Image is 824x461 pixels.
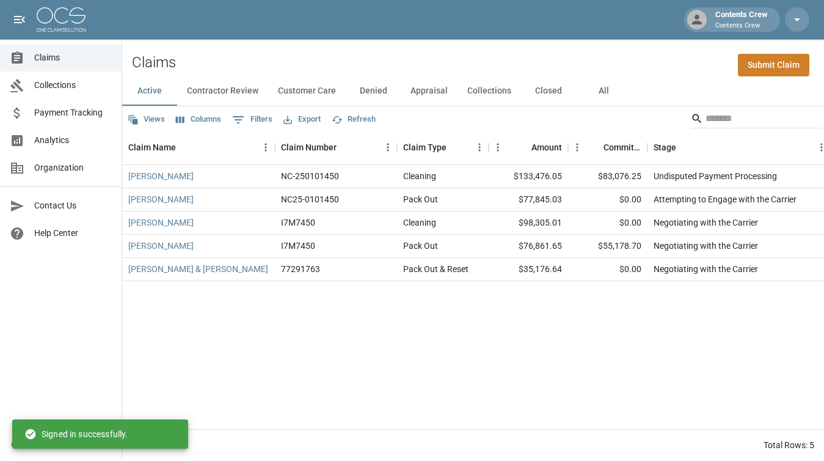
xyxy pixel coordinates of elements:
div: Amount [489,130,568,164]
button: Active [122,76,177,106]
button: Closed [521,76,576,106]
span: Analytics [34,134,112,147]
div: Pack Out & Reset [403,263,469,275]
button: Contractor Review [177,76,268,106]
div: $76,861.65 [489,235,568,258]
div: 77291763 [281,263,320,275]
div: I7M7450 [281,216,315,229]
div: Negotiating with the Carrier [654,240,758,252]
h2: Claims [132,54,176,72]
div: $133,476.05 [489,165,568,188]
button: Sort [586,139,603,156]
button: Menu [489,138,507,157]
div: Cleaning [403,170,436,182]
div: Stage [654,130,676,164]
span: Payment Tracking [34,106,112,119]
button: Sort [447,139,464,156]
div: $35,176.64 [489,258,568,281]
div: Contents Crew [710,9,773,31]
a: [PERSON_NAME] [128,170,194,182]
div: Claim Type [397,130,489,164]
span: Help Center [34,227,112,240]
div: $83,076.25 [568,165,647,188]
p: Contents Crew [715,21,768,31]
div: Undisputed Payment Processing [654,170,777,182]
a: [PERSON_NAME] [128,240,194,252]
button: Refresh [329,110,379,129]
button: Export [280,110,324,129]
div: NC-250101450 [281,170,339,182]
div: $0.00 [568,258,647,281]
button: Customer Care [268,76,346,106]
div: © 2025 One Claim Solution [11,438,111,451]
a: [PERSON_NAME] & [PERSON_NAME] [128,263,268,275]
button: Views [125,110,168,129]
button: Sort [337,139,354,156]
div: Pack Out [403,240,438,252]
span: Organization [34,161,112,174]
div: Claim Number [275,130,397,164]
button: open drawer [7,7,32,32]
div: Cleaning [403,216,436,229]
div: $55,178.70 [568,235,647,258]
div: Claim Name [128,130,176,164]
div: Committed Amount [603,130,641,164]
a: [PERSON_NAME] [128,216,194,229]
div: $0.00 [568,188,647,212]
button: All [576,76,631,106]
div: $77,845.03 [489,188,568,212]
a: [PERSON_NAME] [128,193,194,205]
button: Menu [568,138,586,157]
div: dynamic tabs [122,76,824,106]
div: $0.00 [568,212,647,235]
div: Claim Type [403,130,447,164]
span: Claims [34,51,112,64]
div: Negotiating with the Carrier [654,263,758,275]
button: Select columns [173,110,224,129]
div: I7M7450 [281,240,315,252]
div: Pack Out [403,193,438,205]
button: Menu [470,138,489,157]
div: Negotiating with the Carrier [654,216,758,229]
div: NC25-0101450 [281,193,339,205]
a: Submit Claim [738,54,809,76]
img: ocs-logo-white-transparent.png [37,7,86,32]
button: Collections [458,76,521,106]
div: Signed in successfully. [24,423,128,445]
button: Menu [379,138,397,157]
button: Show filters [229,110,275,130]
button: Menu [257,138,275,157]
div: Claim Name [122,130,275,164]
span: Collections [34,79,112,92]
button: Appraisal [401,76,458,106]
button: Sort [514,139,531,156]
div: $98,305.01 [489,212,568,235]
div: Claim Number [281,130,337,164]
button: Sort [176,139,193,156]
button: Sort [676,139,693,156]
div: Attempting to Engage with the Carrier [654,193,797,205]
button: Denied [346,76,401,106]
div: Amount [531,130,562,164]
span: Contact Us [34,199,112,212]
div: Committed Amount [568,130,647,164]
div: Search [691,109,822,131]
div: Total Rows: 5 [764,439,814,451]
